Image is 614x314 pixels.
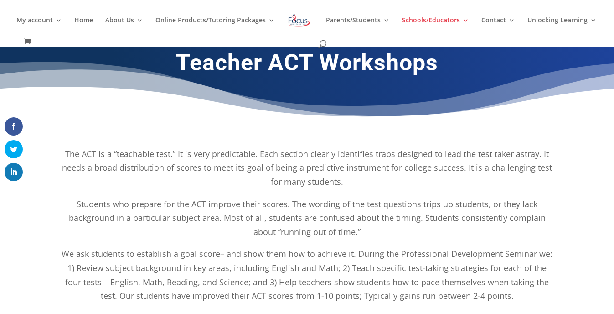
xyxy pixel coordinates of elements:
[62,248,552,301] span: We ask students to establish a goal score– and show them how to achieve it. During the Profession...
[481,17,515,38] a: Contact
[527,17,597,38] a: Unlocking Learning
[402,17,469,38] a: Schools/Educators
[326,17,390,38] a: Parents/Students
[16,17,62,38] a: My account
[287,12,311,29] img: Focus on Learning
[62,49,553,81] h1: Teacher ACT Workshops
[74,17,93,38] a: Home
[155,17,275,38] a: Online Products/Tutoring Packages
[69,199,546,237] span: Students who prepare for the ACT improve their scores. The wording of the test questions trips up...
[105,17,143,38] a: About Us
[62,148,552,187] span: The ACT is a “teachable test.” It is very predictable. Each section clearly identifies traps desi...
